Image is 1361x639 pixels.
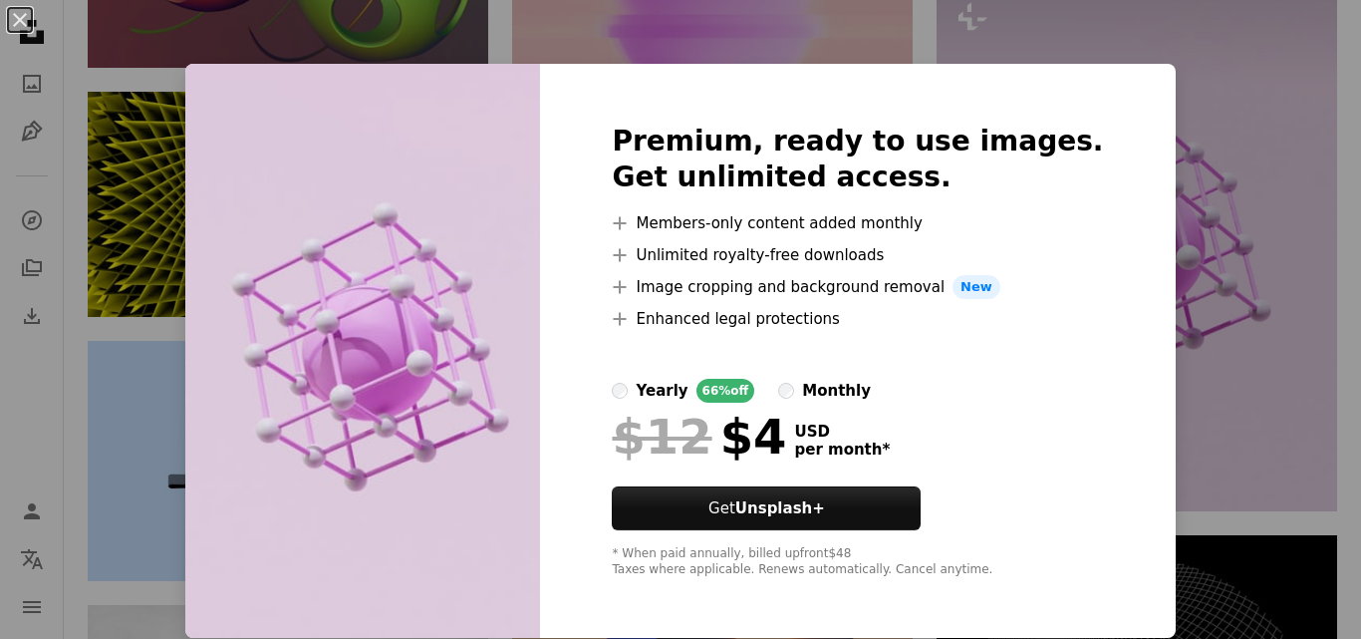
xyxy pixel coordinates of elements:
li: Unlimited royalty-free downloads [612,243,1103,267]
input: monthly [778,383,794,399]
div: $4 [612,411,786,463]
div: * When paid annually, billed upfront $48 Taxes where applicable. Renews automatically. Cancel any... [612,546,1103,578]
div: 66% off [696,379,755,403]
span: per month * [794,441,890,459]
span: USD [794,423,890,441]
li: Members-only content added monthly [612,211,1103,235]
span: $12 [612,411,711,463]
li: Image cropping and background removal [612,275,1103,299]
li: Enhanced legal protections [612,307,1103,331]
input: yearly66%off [612,383,628,399]
button: GetUnsplash+ [612,486,921,530]
h2: Premium, ready to use images. Get unlimited access. [612,124,1103,195]
div: monthly [802,379,871,403]
span: New [953,275,1000,299]
div: yearly [636,379,687,403]
img: premium_photo-1666739087204-956268b843cd [185,64,540,638]
strong: Unsplash+ [735,499,825,517]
